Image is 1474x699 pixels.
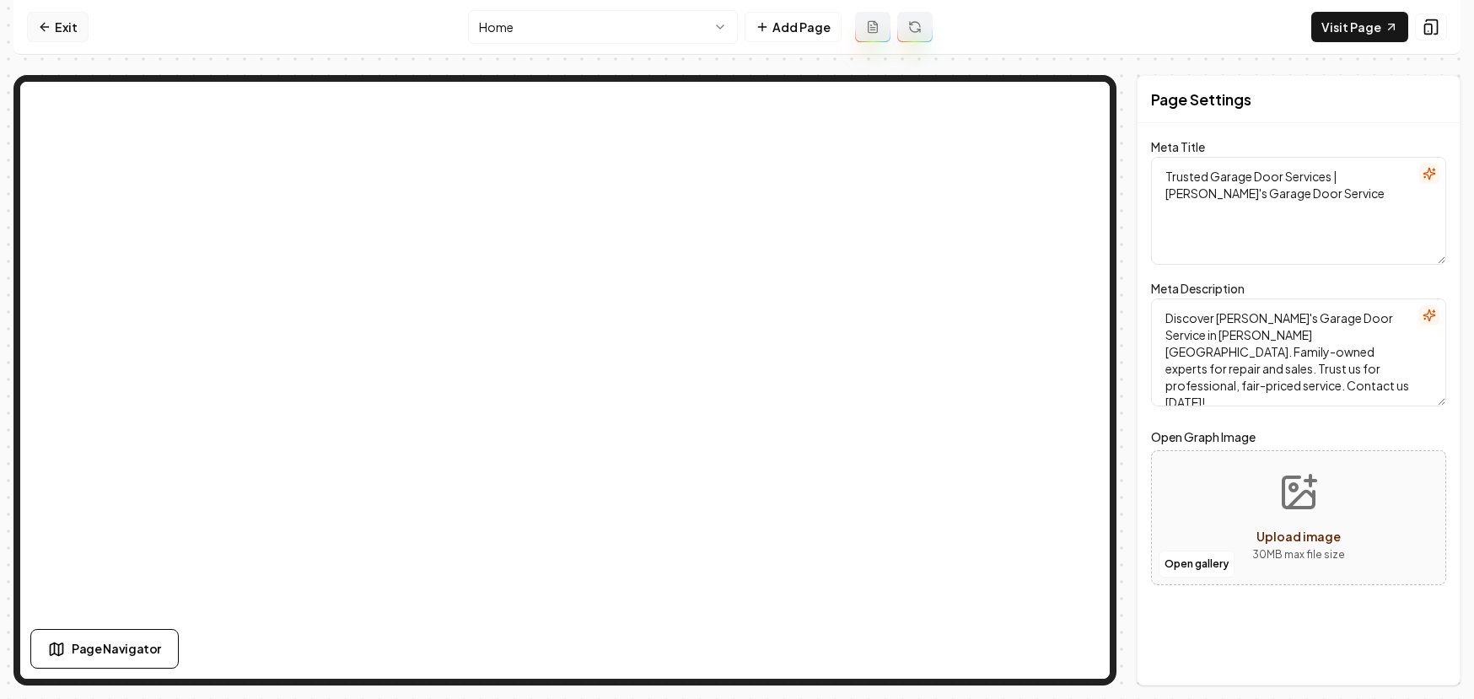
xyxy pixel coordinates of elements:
[72,640,161,658] span: Page Navigator
[1151,427,1446,447] label: Open Graph Image
[1159,551,1235,578] button: Open gallery
[1256,529,1341,544] span: Upload image
[1151,281,1245,296] label: Meta Description
[897,12,933,42] button: Regenerate page
[1311,12,1408,42] a: Visit Page
[1151,139,1205,154] label: Meta Title
[1239,459,1358,577] button: Upload image
[1252,546,1345,563] p: 30 MB max file size
[30,629,179,669] button: Page Navigator
[855,12,890,42] button: Add admin page prompt
[745,12,842,42] button: Add Page
[27,12,89,42] a: Exit
[1151,88,1251,111] h2: Page Settings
